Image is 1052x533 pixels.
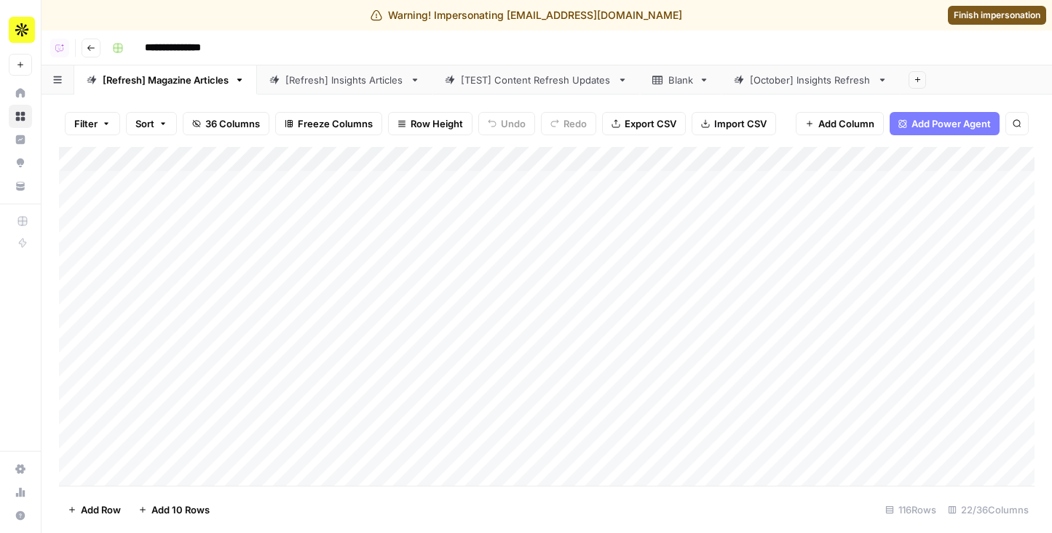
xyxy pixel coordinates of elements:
a: [Refresh] Insights Articles [257,65,432,95]
span: Finish impersonation [954,9,1040,22]
span: Add Row [81,502,121,517]
img: Apollo Logo [9,17,35,43]
span: Add Column [818,116,874,131]
span: Filter [74,116,98,131]
button: Import CSV [692,112,776,135]
button: 36 Columns [183,112,269,135]
a: Browse [9,105,32,128]
a: [Refresh] Magazine Articles [74,65,257,95]
a: Your Data [9,175,32,198]
a: Opportunities [9,151,32,175]
div: 22/36 Columns [942,498,1035,521]
button: Filter [65,112,120,135]
div: [Refresh] Insights Articles [285,73,404,87]
span: Add 10 Rows [151,502,210,517]
span: Redo [563,116,587,131]
span: Row Height [411,116,463,131]
a: Home [9,81,32,105]
span: Undo [501,116,526,131]
button: Freeze Columns [275,112,382,135]
button: Workspace: Apollo [9,12,32,48]
button: Redo [541,112,596,135]
a: Finish impersonation [948,6,1046,25]
div: Blank [668,73,693,87]
button: Export CSV [602,112,686,135]
a: Usage [9,481,32,504]
a: Settings [9,457,32,481]
span: Import CSV [714,116,767,131]
button: Undo [478,112,535,135]
button: Add 10 Rows [130,498,218,521]
span: Add Power Agent [911,116,991,131]
a: Insights [9,128,32,151]
div: [TEST] Content Refresh Updates [461,73,612,87]
a: [TEST] Content Refresh Updates [432,65,640,95]
div: [October] Insights Refresh [750,73,871,87]
div: [Refresh] Magazine Articles [103,73,229,87]
button: Sort [126,112,177,135]
div: 116 Rows [879,498,942,521]
span: Freeze Columns [298,116,373,131]
a: [October] Insights Refresh [721,65,900,95]
span: Sort [135,116,154,131]
div: Warning! Impersonating [EMAIL_ADDRESS][DOMAIN_NAME] [371,8,682,23]
button: Add Row [59,498,130,521]
button: Row Height [388,112,472,135]
button: Add Column [796,112,884,135]
button: Help + Support [9,504,32,527]
span: 36 Columns [205,116,260,131]
a: Blank [640,65,721,95]
span: Export CSV [625,116,676,131]
button: Add Power Agent [890,112,1000,135]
